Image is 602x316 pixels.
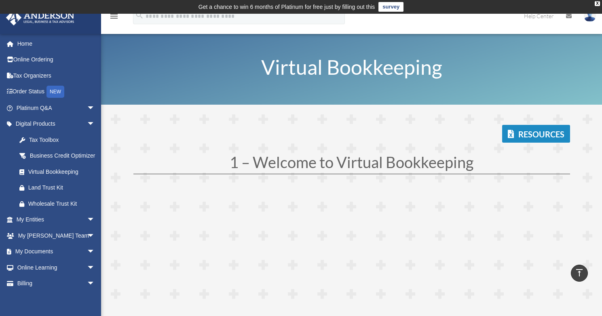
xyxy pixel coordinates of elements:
div: Wholesale Trust Kit [28,199,97,209]
span: arrow_drop_down [87,276,103,292]
a: Tax Organizers [6,67,107,84]
span: arrow_drop_down [87,212,103,228]
a: My [PERSON_NAME] Teamarrow_drop_down [6,228,107,244]
a: Digital Productsarrow_drop_down [6,116,107,132]
span: arrow_drop_down [87,100,103,116]
div: close [595,1,600,6]
span: arrow_drop_down [87,228,103,244]
i: search [135,11,144,20]
span: arrow_drop_down [87,116,103,133]
div: NEW [46,86,64,98]
a: Online Learningarrow_drop_down [6,259,107,276]
div: Virtual Bookkeeping [28,167,93,177]
div: Business Credit Optimizer [28,151,97,161]
img: Anderson Advisors Platinum Portal [4,10,77,25]
a: Resources [502,125,570,143]
a: My Documentsarrow_drop_down [6,244,107,260]
a: Wholesale Trust Kit [11,196,107,212]
span: arrow_drop_down [87,244,103,260]
h1: 1 – Welcome to Virtual Bookkeeping [133,154,570,174]
a: Land Trust Kit [11,180,107,196]
div: Tax Toolbox [28,135,97,145]
a: Billingarrow_drop_down [6,276,107,292]
a: Virtual Bookkeeping [11,164,103,180]
a: Tax Toolbox [11,132,107,148]
span: arrow_drop_down [87,259,103,276]
a: Order StatusNEW [6,84,107,100]
span: Virtual Bookkeeping [261,55,442,79]
a: Business Credit Optimizer [11,148,107,164]
a: Home [6,36,107,52]
div: Land Trust Kit [28,183,97,193]
a: Platinum Q&Aarrow_drop_down [6,100,107,116]
div: Get a chance to win 6 months of Platinum for free just by filling out this [199,2,375,12]
i: vertical_align_top [575,268,584,278]
a: My Entitiesarrow_drop_down [6,212,107,228]
a: survey [378,2,403,12]
a: menu [109,14,119,21]
a: vertical_align_top [571,265,588,282]
i: menu [109,11,119,21]
a: Online Ordering [6,52,107,68]
img: User Pic [584,10,596,22]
